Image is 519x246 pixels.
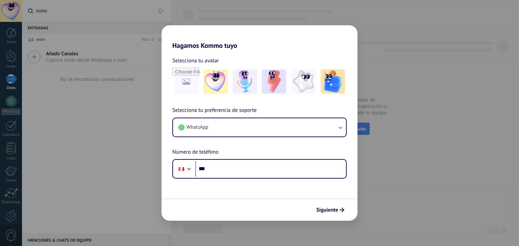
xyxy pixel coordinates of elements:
[203,69,228,94] img: -1.jpeg
[172,56,219,65] span: Selecciona tu avatar
[233,69,257,94] img: -2.jpeg
[316,208,338,212] span: Siguiente
[262,69,286,94] img: -3.jpeg
[187,124,208,131] span: WhatsApp
[162,25,357,50] h2: Hagamos Kommo tuyo
[172,106,257,115] span: Selecciona tu preferencia de soporte
[313,204,347,216] button: Siguiente
[172,148,219,157] span: Número de teléfono
[173,118,346,136] button: WhatsApp
[175,162,188,176] div: Peru: + 51
[291,69,316,94] img: -4.jpeg
[321,69,345,94] img: -5.jpeg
